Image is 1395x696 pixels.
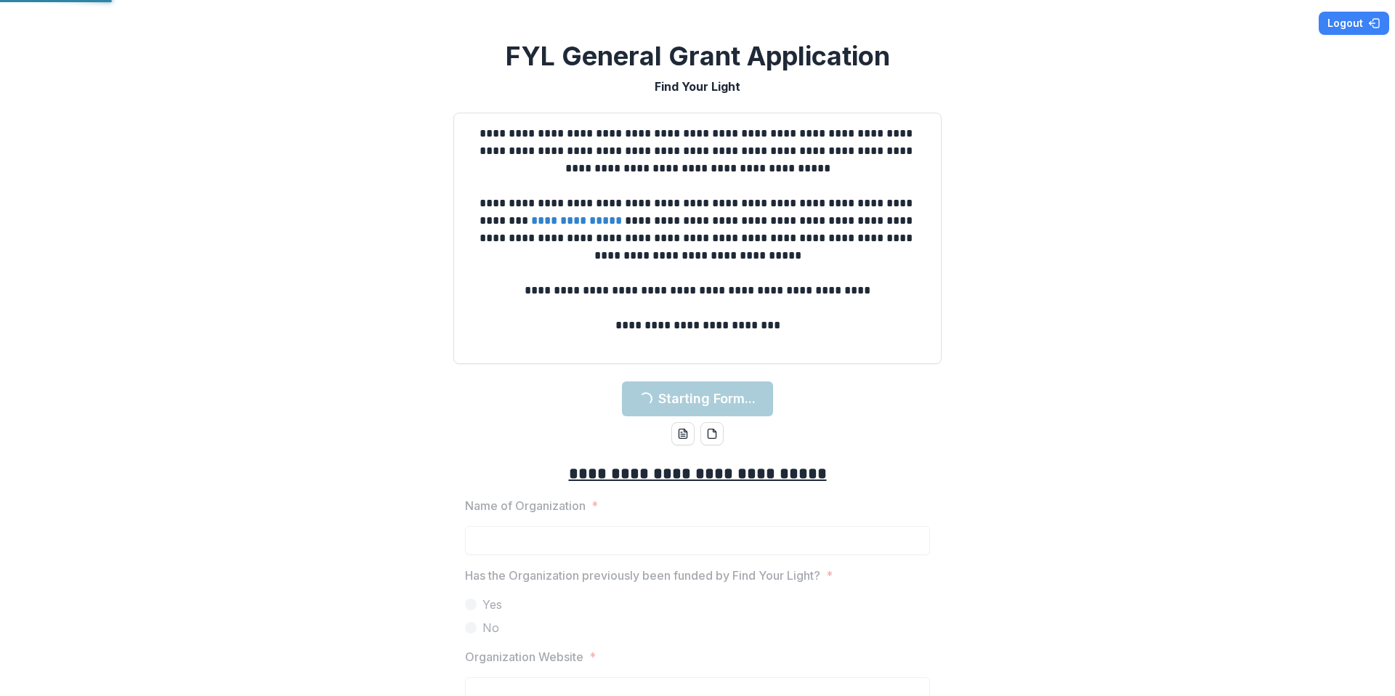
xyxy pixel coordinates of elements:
span: No [482,619,499,636]
p: Find Your Light [655,78,740,95]
p: Has the Organization previously been funded by Find Your Light? [465,567,820,584]
button: pdf-download [700,422,724,445]
p: Name of Organization [465,497,586,514]
span: Yes [482,596,502,613]
button: Starting Form... [622,381,773,416]
button: word-download [671,422,695,445]
button: Logout [1319,12,1389,35]
p: Organization Website [465,648,583,665]
h2: FYL General Grant Application [506,41,890,72]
